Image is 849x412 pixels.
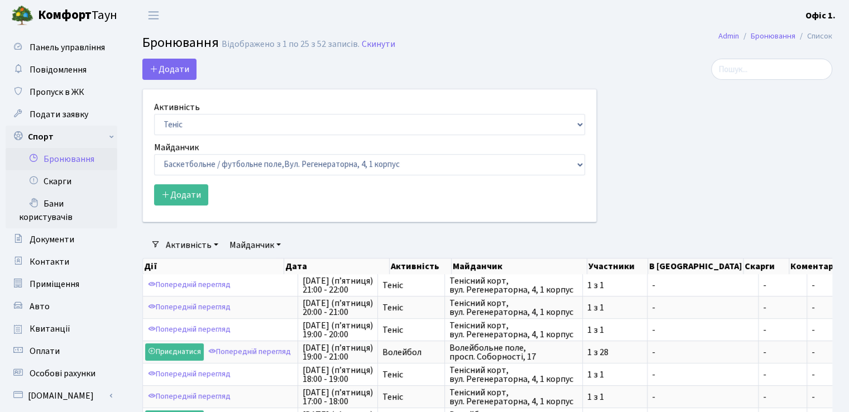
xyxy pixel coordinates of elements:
[145,343,204,361] a: Приєднатися
[449,321,578,339] span: Тенісний корт, вул. Регенераторна, 4, 1 корпус
[154,100,200,114] label: Активність
[140,6,167,25] button: Переключити навігацію
[6,59,117,81] a: Повідомлення
[652,281,754,290] span: -
[763,348,802,357] span: -
[145,388,233,405] a: Попередній перегляд
[303,299,373,317] span: [DATE] (п’ятниця) 20:00 - 21:00
[751,30,795,42] a: Бронювання
[222,39,359,50] div: Відображено з 1 по 25 з 52 записів.
[30,64,87,76] span: Повідомлення
[145,366,233,383] a: Попередній перегляд
[161,236,223,255] a: Активність
[142,59,196,80] button: Додати
[30,256,69,268] span: Контакти
[382,370,440,379] span: Теніс
[6,170,117,193] a: Скарги
[449,276,578,294] span: Тенісний корт, вул. Регенераторна, 4, 1 корпус
[30,345,60,357] span: Оплати
[6,362,117,385] a: Особові рахунки
[6,273,117,295] a: Приміщення
[390,258,452,274] th: Активність
[303,321,373,339] span: [DATE] (п’ятниця) 19:00 - 20:00
[30,108,88,121] span: Подати заявку
[303,366,373,384] span: [DATE] (п’ятниця) 18:00 - 19:00
[6,318,117,340] a: Квитанції
[812,346,815,358] span: -
[763,325,802,334] span: -
[795,30,832,42] li: Список
[587,281,642,290] span: 1 з 1
[30,323,70,335] span: Квитанції
[449,366,578,384] span: Тенісний корт, вул. Регенераторна, 4, 1 корпус
[763,392,802,401] span: -
[449,343,578,361] span: Волейбольне поле, просп. Соборності, 17
[6,148,117,170] a: Бронювання
[763,303,802,312] span: -
[652,303,754,312] span: -
[587,348,642,357] span: 1 з 28
[652,392,754,401] span: -
[30,233,74,246] span: Документи
[382,303,440,312] span: Теніс
[789,258,849,274] th: Коментар
[805,9,836,22] a: Офіс 1.
[142,33,219,52] span: Бронювання
[702,25,849,48] nav: breadcrumb
[284,258,389,274] th: Дата
[763,370,802,379] span: -
[382,281,440,290] span: Теніс
[6,126,117,148] a: Спорт
[30,300,50,313] span: Авто
[6,36,117,59] a: Панель управління
[812,324,815,336] span: -
[382,325,440,334] span: Теніс
[812,391,815,403] span: -
[145,276,233,294] a: Попередній перегляд
[30,86,84,98] span: Пропуск в ЖК
[362,39,395,50] a: Скинути
[30,41,105,54] span: Панель управління
[382,348,440,357] span: Волейбол
[587,303,642,312] span: 1 з 1
[587,325,642,334] span: 1 з 1
[303,343,373,361] span: [DATE] (п’ятниця) 19:00 - 21:00
[587,370,642,379] span: 1 з 1
[145,321,233,338] a: Попередній перегляд
[6,340,117,362] a: Оплати
[145,299,233,316] a: Попередній перегляд
[225,236,285,255] a: Майданчик
[205,343,294,361] a: Попередній перегляд
[718,30,739,42] a: Admin
[154,184,208,205] button: Додати
[652,325,754,334] span: -
[6,103,117,126] a: Подати заявку
[6,81,117,103] a: Пропуск в ЖК
[449,388,578,406] span: Тенісний корт, вул. Регенераторна, 4, 1 корпус
[154,141,199,154] label: Майданчик
[6,193,117,228] a: Бани користувачів
[38,6,92,24] b: Комфорт
[30,278,79,290] span: Приміщення
[763,281,802,290] span: -
[11,4,33,27] img: logo.png
[6,295,117,318] a: Авто
[587,258,648,274] th: Участники
[648,258,744,274] th: В [GEOGRAPHIC_DATA]
[6,385,117,407] a: [DOMAIN_NAME]
[6,251,117,273] a: Контакти
[812,279,815,291] span: -
[652,370,754,379] span: -
[382,392,440,401] span: Теніс
[38,6,117,25] span: Таун
[587,392,642,401] span: 1 з 1
[6,228,117,251] a: Документи
[449,299,578,317] span: Тенісний корт, вул. Регенераторна, 4, 1 корпус
[303,276,373,294] span: [DATE] (п’ятниця) 21:00 - 22:00
[30,367,95,380] span: Особові рахунки
[452,258,587,274] th: Майданчик
[812,368,815,381] span: -
[744,258,789,274] th: Скарги
[812,301,815,314] span: -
